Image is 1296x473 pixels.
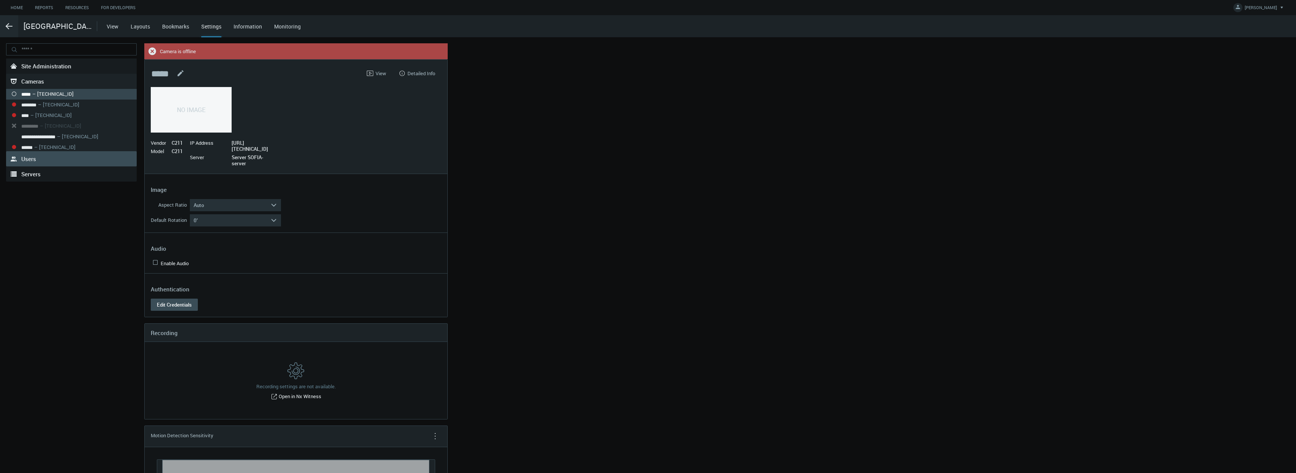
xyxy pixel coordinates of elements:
[37,90,74,97] nx-search-highlight: [TECHNICAL_ID]
[131,23,150,30] a: Layouts
[160,49,196,54] div: Camera is offline
[35,112,72,119] nx-search-highlight: [TECHNICAL_ID]
[190,214,270,226] div: 0˚
[232,154,268,166] p: Server-Server SOFIA-server
[45,122,81,129] nx-search-highlight: [TECHNICAL_ID]
[151,286,441,293] h4: Authentication
[201,22,221,37] div: Settings
[151,140,170,146] p: Vendor
[24,21,92,32] span: [GEOGRAPHIC_DATA]
[39,144,76,150] nx-search-highlight: [TECHNICAL_ID]
[274,23,301,30] a: Monitoring
[1245,5,1277,13] span: [PERSON_NAME]
[158,201,187,209] span: Aspect Ratio
[157,302,192,308] span: Edit Credentials
[407,70,435,76] span: Detailed Info
[190,140,230,146] p: IP Address
[21,170,41,178] span: Servers
[21,78,44,85] span: Cameras
[21,62,71,70] span: Site Administration
[151,245,441,252] h4: Audio
[59,3,95,13] a: Resources
[190,199,270,211] div: Auto
[57,133,60,140] span: –
[256,383,336,391] span: Recording settings are not available.
[161,260,189,267] span: Enable Audio
[151,148,170,154] p: Model
[360,67,392,79] button: View
[190,154,230,160] p: Server
[172,140,183,146] p: Vendor-C211
[162,23,189,30] a: Bookmarks
[107,23,118,30] a: View
[95,3,142,13] a: For Developers
[62,133,98,140] nx-search-highlight: [TECHNICAL_ID]
[376,70,386,76] span: View
[38,101,41,108] span: –
[5,3,29,13] a: Home
[32,90,36,97] span: –
[21,155,36,163] span: Users
[30,112,34,119] span: –
[34,144,38,150] span: –
[151,299,198,311] button: Edit Credentials
[29,3,59,13] a: Reports
[234,23,262,30] a: Information
[40,122,43,129] span: –
[279,393,321,400] a: Open in Nx Witness
[172,148,183,154] p: Model-C211
[43,101,79,108] nx-search-highlight: [TECHNICAL_ID]
[151,432,213,440] span: Motion Detection Sensitivity
[177,105,205,114] div: NO IMAGE
[151,186,441,193] h4: Image
[151,217,187,224] span: Default Rotation
[392,67,441,79] button: Detailed Info
[232,140,268,152] p: IP Address-http://192.168.1.10:2020/onvif/device_service
[151,329,441,336] h4: Recording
